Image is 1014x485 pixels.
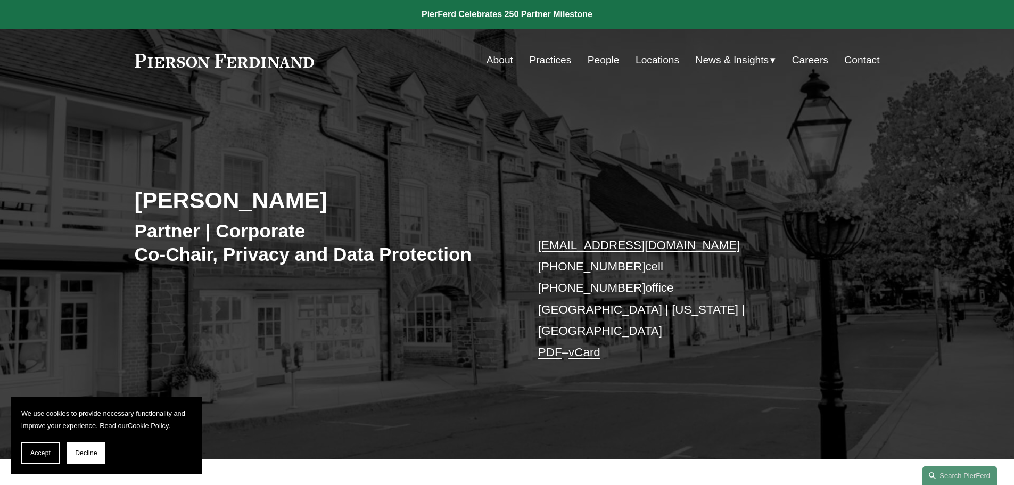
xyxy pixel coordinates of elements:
a: About [487,50,513,70]
a: Cookie Policy [128,422,169,430]
a: vCard [568,346,600,359]
button: Decline [67,442,105,464]
a: Careers [792,50,828,70]
a: Locations [636,50,679,70]
p: We use cookies to provide necessary functionality and improve your experience. Read our . [21,407,192,432]
a: folder dropdown [696,50,776,70]
span: Accept [30,449,51,457]
a: Search this site [922,466,997,485]
section: Cookie banner [11,397,202,474]
span: Decline [75,449,97,457]
h3: Partner | Corporate Co-Chair, Privacy and Data Protection [135,219,507,266]
a: People [588,50,620,70]
a: [PHONE_NUMBER] [538,281,646,294]
a: [EMAIL_ADDRESS][DOMAIN_NAME] [538,239,740,252]
button: Accept [21,442,60,464]
a: Contact [844,50,879,70]
span: News & Insights [696,51,769,70]
a: [PHONE_NUMBER] [538,260,646,273]
a: PDF [538,346,562,359]
h2: [PERSON_NAME] [135,186,507,214]
a: Practices [529,50,571,70]
p: cell office [GEOGRAPHIC_DATA] | [US_STATE] | [GEOGRAPHIC_DATA] – [538,235,848,364]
